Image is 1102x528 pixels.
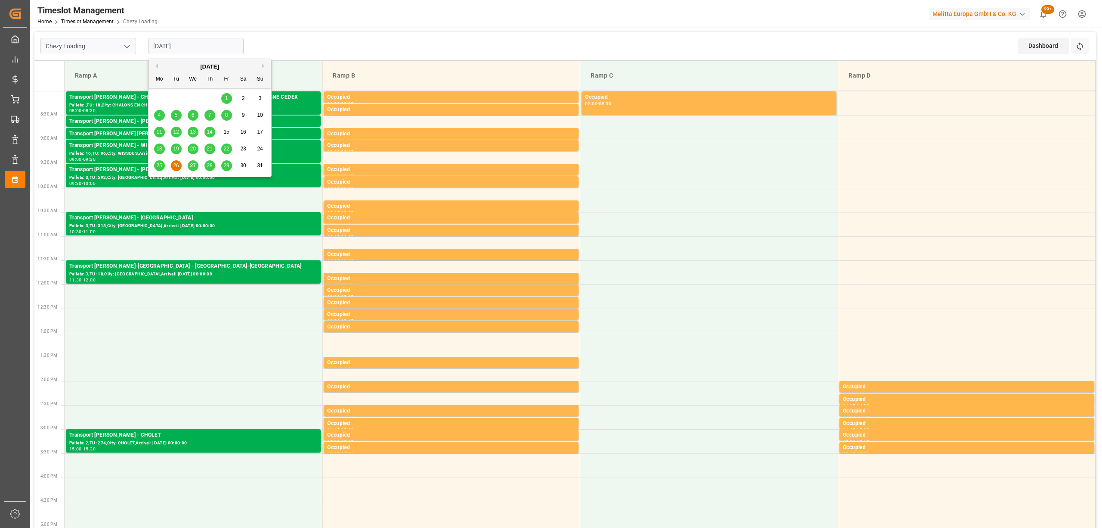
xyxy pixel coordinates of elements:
div: Choose Thursday, August 28th, 2025 [204,160,215,171]
div: Occupied [843,383,1091,391]
div: 09:00 [341,138,353,142]
div: Melitta Europa GmbH & Co. KG [929,8,1030,20]
div: 09:45 [341,174,353,178]
span: 12 [173,129,179,135]
div: 12:30 [327,319,340,323]
div: Pallets: 3,TU: 18,City: [GEOGRAPHIC_DATA],Arrival: [DATE] 00:00:00 [69,271,317,278]
div: Ramp C [587,68,831,84]
div: - [82,230,83,234]
span: 30 [240,162,246,169]
div: - [855,391,857,395]
div: Occupied [327,166,575,174]
div: 15:00 [341,428,353,432]
div: 09:00 [69,157,82,161]
span: 14 [207,129,212,135]
span: 18 [156,146,162,152]
div: Transport [PERSON_NAME] - [PERSON_NAME] [69,166,317,174]
div: Su [255,74,266,85]
div: 12:45 [341,319,353,323]
div: 12:00 [341,283,353,287]
div: Choose Tuesday, August 5th, 2025 [171,110,182,121]
div: Choose Sunday, August 31st, 2025 [255,160,266,171]
div: Choose Monday, August 18th, 2025 [154,144,165,154]
div: Choose Sunday, August 17th, 2025 [255,127,266,137]
div: 08:45 [327,138,340,142]
div: 13:30 [327,367,340,371]
span: 5 [175,112,178,118]
div: 10:00 [83,181,96,185]
div: - [340,211,341,215]
div: 12:15 [341,295,353,299]
span: 27 [190,162,195,169]
div: 15:15 [857,440,869,444]
div: 14:45 [857,416,869,419]
div: Choose Wednesday, August 27th, 2025 [188,160,198,171]
div: Transport [PERSON_NAME] [PERSON_NAME] [PERSON_NAME] [69,130,317,138]
div: Occupied [327,359,575,367]
div: - [82,109,83,112]
div: Choose Monday, August 25th, 2025 [154,160,165,171]
div: 11:30 [341,259,353,263]
span: 8:30 AM [40,112,57,116]
div: 11:00 [83,230,96,234]
div: 10:30 [69,230,82,234]
div: 11:30 [69,278,82,282]
div: 15:00 [327,440,340,444]
div: Choose Saturday, August 2nd, 2025 [238,93,249,104]
div: Transport [PERSON_NAME] - CHOLET [69,431,317,440]
div: Occupied [327,431,575,440]
span: 12:30 PM [37,305,57,309]
div: 15:15 [341,440,353,444]
span: 9:00 AM [40,136,57,141]
div: 10:30 [327,222,340,226]
div: Transport [PERSON_NAME] - [PERSON_NAME] [69,117,317,126]
div: Transport [PERSON_NAME] - CHALONS EN CHAMPAGNE - CHALONS EN CHAMPAGNE CEDEX [69,93,317,102]
div: Choose Saturday, August 30th, 2025 [238,160,249,171]
div: Choose Thursday, August 7th, 2025 [204,110,215,121]
span: 19 [173,146,179,152]
div: 15:30 [341,452,353,456]
div: - [340,367,341,371]
div: Mo [154,74,165,85]
div: Occupied [327,419,575,428]
div: Choose Tuesday, August 12th, 2025 [171,127,182,137]
span: 1:30 PM [40,353,57,358]
div: - [597,102,599,106]
div: Pallets: 1,TU: 54,City: [PERSON_NAME] [PERSON_NAME],Arrival: [DATE] 00:00:00 [69,138,317,146]
div: 15:30 [857,452,869,456]
div: - [340,331,341,335]
div: Occupied [327,178,575,187]
div: Occupied [327,383,575,391]
div: Choose Saturday, August 9th, 2025 [238,110,249,121]
div: Occupied [327,299,575,307]
div: Choose Monday, August 11th, 2025 [154,127,165,137]
div: Choose Sunday, August 10th, 2025 [255,110,266,121]
span: 13 [190,129,195,135]
div: Transport [PERSON_NAME] - WISSOUS - WISSOUS [69,141,317,150]
div: Choose Wednesday, August 13th, 2025 [188,127,198,137]
span: 3:30 PM [40,450,57,454]
input: Type to search/select [40,38,136,54]
span: 21 [207,146,212,152]
div: Occupied [327,130,575,138]
div: - [340,174,341,178]
div: 09:45 [327,187,340,191]
div: Ramp A [71,68,315,84]
div: 14:30 [327,416,340,419]
span: 7 [208,112,211,118]
div: Sa [238,74,249,85]
span: 29 [223,162,229,169]
div: - [340,319,341,323]
span: 24 [257,146,263,152]
div: - [340,440,341,444]
div: 09:15 [341,150,353,154]
button: open menu [120,40,133,53]
div: Tu [171,74,182,85]
span: 10 [257,112,263,118]
div: - [340,150,341,154]
span: 3:00 PM [40,425,57,430]
div: Choose Wednesday, August 6th, 2025 [188,110,198,121]
div: 11:15 [327,259,340,263]
div: - [340,102,341,106]
div: - [340,428,341,432]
